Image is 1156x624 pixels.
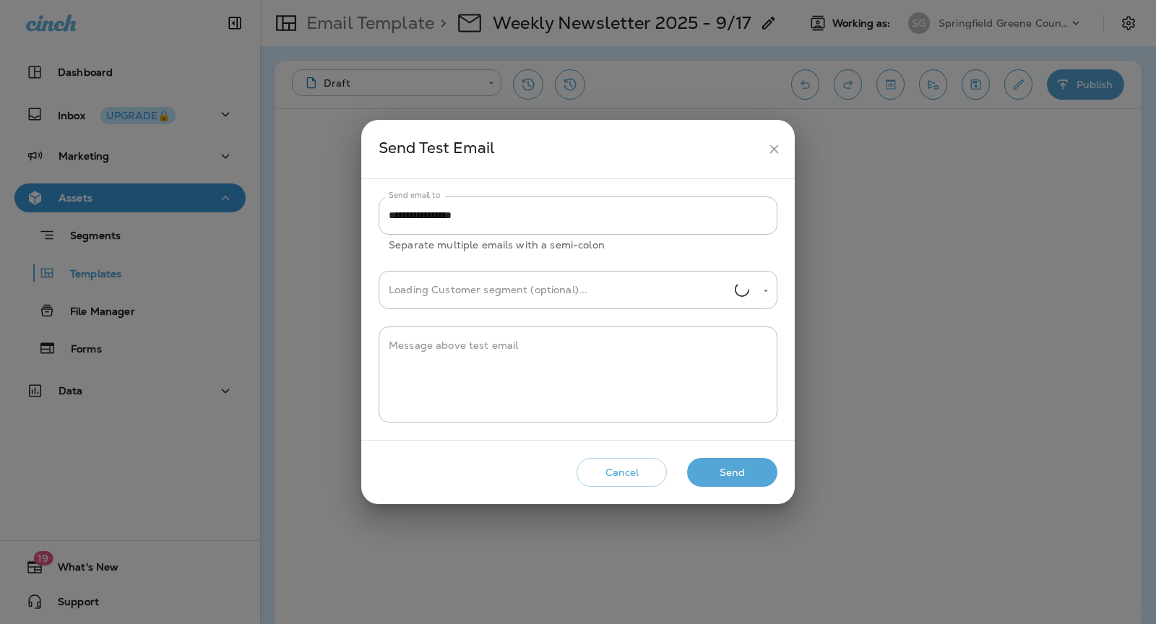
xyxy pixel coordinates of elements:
[379,136,761,162] div: Send Test Email
[759,285,772,298] button: Open
[761,136,788,162] button: close
[577,458,667,487] button: Cancel
[389,190,440,201] label: Send email to
[389,237,767,253] p: Separate multiple emails with a semi-colon
[687,458,777,487] button: Send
